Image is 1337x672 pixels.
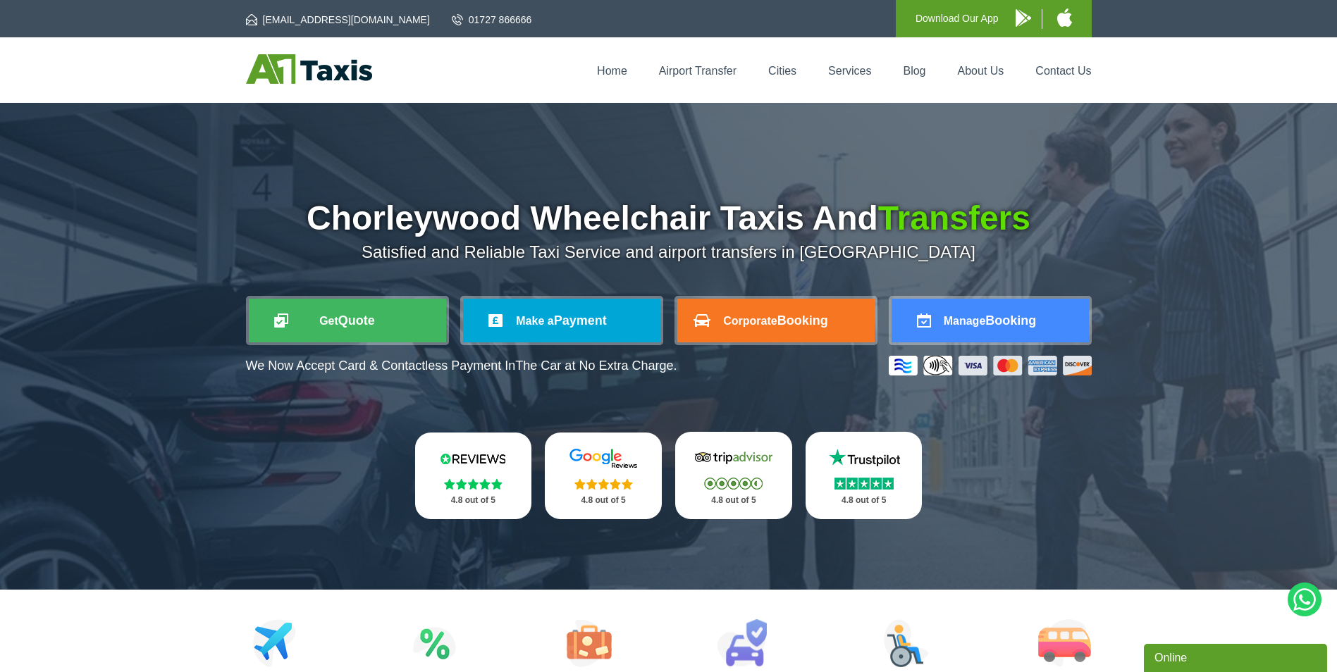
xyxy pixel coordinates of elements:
[903,65,925,77] a: Blog
[431,492,517,509] p: 4.8 out of 5
[806,432,923,519] a: Trustpilot Stars 4.8 out of 5
[717,619,767,667] img: Car Rental
[677,299,875,342] a: CorporateBooking
[444,478,503,490] img: Stars
[319,315,338,327] span: Get
[821,492,907,509] p: 4.8 out of 5
[567,619,612,667] img: Tours
[545,433,662,519] a: Google Stars 4.8 out of 5
[822,447,906,468] img: Trustpilot
[659,65,737,77] a: Airport Transfer
[246,242,1092,262] p: Satisfied and Reliable Taxi Service and airport transfers in [GEOGRAPHIC_DATA]
[246,201,1092,235] h1: Chorleywood Wheelchair Taxis And
[413,619,456,667] img: Attractions
[246,54,372,84] img: A1 Taxis St Albans LTD
[916,10,999,27] p: Download Our App
[431,448,515,469] img: Reviews.io
[834,478,894,490] img: Stars
[1016,9,1031,27] img: A1 Taxis Android App
[723,315,777,327] span: Corporate
[415,433,532,519] a: Reviews.io Stars 4.8 out of 5
[249,299,446,342] a: GetQuote
[675,432,792,519] a: Tripadvisor Stars 4.8 out of 5
[463,299,660,342] a: Make aPayment
[246,359,677,373] p: We Now Accept Card & Contactless Payment In
[828,65,871,77] a: Services
[561,448,646,469] img: Google
[253,619,296,667] img: Airport Transfers
[944,315,986,327] span: Manage
[704,478,763,490] img: Stars
[892,299,1089,342] a: ManageBooking
[768,65,796,77] a: Cities
[560,492,646,509] p: 4.8 out of 5
[515,359,677,373] span: The Car at No Extra Charge.
[574,478,633,490] img: Stars
[246,13,430,27] a: [EMAIL_ADDRESS][DOMAIN_NAME]
[1038,619,1091,667] img: Minibus
[691,492,777,509] p: 4.8 out of 5
[878,199,1030,237] span: Transfers
[1057,8,1072,27] img: A1 Taxis iPhone App
[889,356,1092,375] img: Credit And Debit Cards
[1144,641,1330,672] iframe: chat widget
[1035,65,1091,77] a: Contact Us
[597,65,627,77] a: Home
[691,447,776,468] img: Tripadvisor
[452,13,532,27] a: 01727 866666
[884,619,929,667] img: Wheelchair
[516,315,553,327] span: Make a
[958,65,1004,77] a: About Us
